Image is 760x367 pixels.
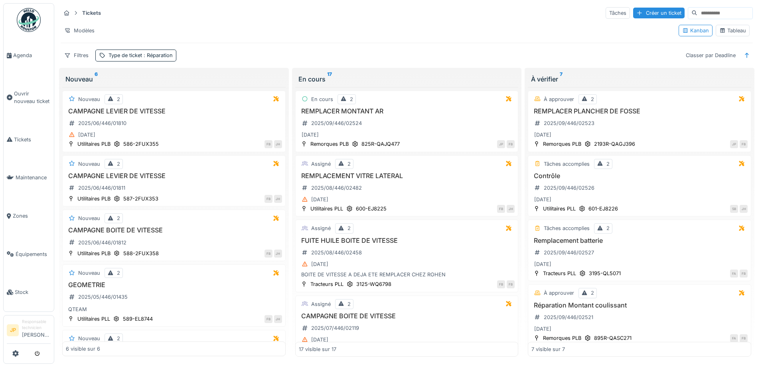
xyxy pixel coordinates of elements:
div: 2193R-QAGJ396 [594,140,635,148]
img: Badge_color-CXgf-gQk.svg [17,8,41,32]
div: JH [507,205,515,213]
h3: CAMPAGNE LEVIER DE VITESSE [66,172,282,180]
div: Modèles [61,25,98,36]
h3: CAMPAGNE LEVIER DE VITESSE [66,107,282,115]
div: FB [265,250,272,258]
div: Nouveau [78,335,100,342]
div: 2025/08/446/02482 [311,184,362,192]
div: Remorques PLB [543,334,581,342]
div: Utilitaires PLB [77,195,111,202]
div: Créer un ticket [633,8,685,18]
a: Tickets [4,121,54,159]
div: JH [274,195,282,203]
div: Utilitaires PLB [77,140,111,148]
span: Agenda [13,52,51,59]
div: 586-2FUX355 [123,140,159,148]
div: JP [497,140,505,148]
div: 2025/06/446/01810 [78,119,126,127]
h3: GEOMETRIE [66,281,282,289]
span: : Réparation [142,52,173,58]
div: 2 [117,160,120,168]
sup: 17 [327,74,332,84]
a: Stock [4,273,54,311]
div: JH [274,315,282,323]
div: FB [497,205,505,213]
div: 2 [591,289,594,297]
span: Stock [15,288,51,296]
div: [DATE] [534,196,551,203]
h3: FUITE HUILE BOITE DE VITESSE [299,237,515,244]
div: Nouveau [78,214,100,222]
div: SB [730,205,738,213]
h3: REMPLACEMENT VITRE LATERAL [299,172,515,180]
div: Utilitaires PLL [543,205,576,212]
div: JP [730,140,738,148]
div: Remorques PLB [543,140,581,148]
div: FB [507,140,515,148]
div: 2025/09/446/02527 [544,249,594,256]
div: Assigné [311,160,331,168]
div: 2 [117,335,120,342]
div: Nouveau [78,269,100,277]
div: JH [740,205,748,213]
div: 2 [591,95,594,103]
a: Ouvrir nouveau ticket [4,75,54,121]
div: 600-EJ8225 [356,205,387,212]
div: Nouveau [78,160,100,168]
div: Nouveau [65,74,282,84]
div: 2025/09/446/02523 [544,119,594,127]
div: [DATE] [311,196,328,203]
div: À approuver [544,95,574,103]
div: Nouveau [78,95,100,103]
sup: 6 [95,74,98,84]
h3: CAMPAGNE BOITE DE VITESSE [66,226,282,234]
div: 2 [347,224,351,232]
div: FB [740,140,748,148]
div: JH [274,250,282,258]
div: 2025/07/446/02119 [311,324,359,332]
div: Assigné [311,300,331,308]
div: 2 [117,95,120,103]
div: Tâches accomplies [544,160,590,168]
div: À approuver [544,289,574,297]
a: Zones [4,197,54,235]
div: Responsable technicien [22,319,51,331]
h3: Réparation Montant coulissant [531,302,748,309]
a: JP Responsable technicien[PERSON_NAME] [7,319,51,344]
div: [DATE] [534,260,551,268]
li: [PERSON_NAME] [22,319,51,342]
strong: Tickets [79,9,104,17]
div: 2025/06/446/01811 [78,184,125,192]
div: 2 [117,269,120,277]
div: Utilitaires PLL [310,205,343,212]
h3: Contrôle [531,172,748,180]
div: [DATE] [311,260,328,268]
div: Utilitaires PLB [77,250,111,257]
div: [DATE] [311,336,328,343]
div: 2 [117,214,120,222]
div: 2 [347,300,351,308]
div: À vérifier [531,74,748,84]
div: FB [507,280,515,288]
div: Tableau [719,27,746,34]
div: 3195-QL5071 [589,270,621,277]
div: FB [740,334,748,342]
div: 601-EJ8226 [588,205,618,212]
div: FA [730,270,738,278]
div: En cours [298,74,515,84]
div: FB [265,140,272,148]
div: En cours [311,95,333,103]
div: Tracteurs PLL [543,270,576,277]
a: Agenda [4,36,54,75]
sup: 7 [560,74,563,84]
div: 2 [606,224,610,232]
h3: CAMPAGNE BOITE DE VITESSE [299,312,515,320]
div: Filtres [61,50,92,61]
div: 895R-QASC271 [594,334,632,342]
div: Remorques PLB [310,140,349,148]
div: 2 [350,95,353,103]
span: Zones [13,212,51,220]
span: Ouvrir nouveau ticket [14,90,51,105]
div: 589-EL8744 [123,315,153,323]
div: FB [265,195,272,203]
